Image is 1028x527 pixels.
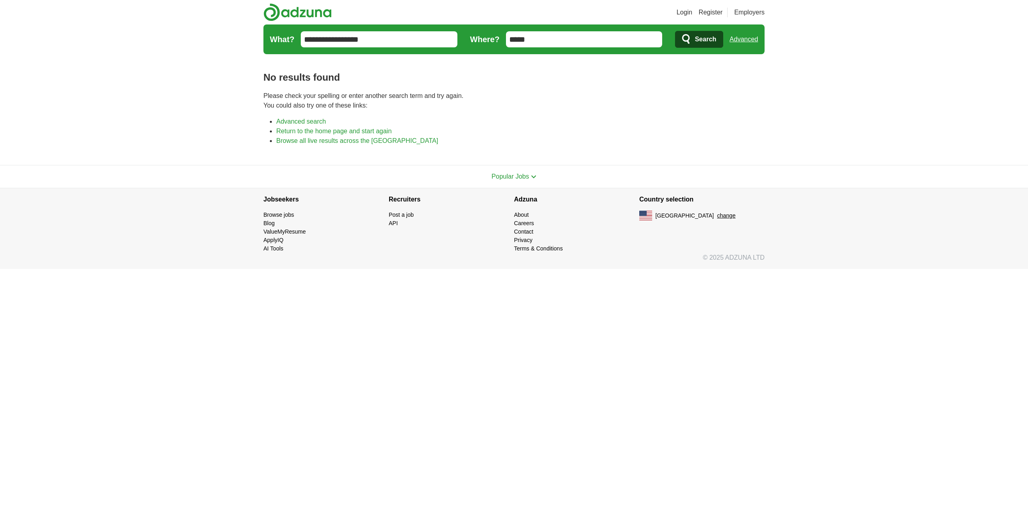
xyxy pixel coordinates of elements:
p: Please check your spelling or enter another search term and try again. You could also try one of ... [263,91,765,110]
img: US flag [639,211,652,220]
div: © 2025 ADZUNA LTD [257,253,771,269]
img: Adzuna logo [263,3,332,21]
h1: No results found [263,70,765,85]
a: Blog [263,220,275,226]
a: ValueMyResume [263,228,306,235]
a: Contact [514,228,533,235]
a: Post a job [389,212,414,218]
a: Register [699,8,723,17]
a: Browse jobs [263,212,294,218]
span: Search [695,31,716,47]
img: toggle icon [531,175,536,179]
a: About [514,212,529,218]
a: Terms & Conditions [514,245,563,252]
span: Popular Jobs [492,173,529,180]
label: Where? [470,33,500,45]
a: Return to the home page and start again [276,128,392,134]
span: [GEOGRAPHIC_DATA] [655,212,714,220]
a: API [389,220,398,226]
a: Browse all live results across the [GEOGRAPHIC_DATA] [276,137,438,144]
a: Advanced [730,31,758,47]
label: What? [270,33,294,45]
a: Login [677,8,692,17]
button: change [717,212,736,220]
a: Advanced search [276,118,326,125]
h4: Country selection [639,188,765,211]
a: AI Tools [263,245,284,252]
button: Search [675,31,723,48]
a: Careers [514,220,534,226]
a: Employers [734,8,765,17]
a: Privacy [514,237,532,243]
a: ApplyIQ [263,237,284,243]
